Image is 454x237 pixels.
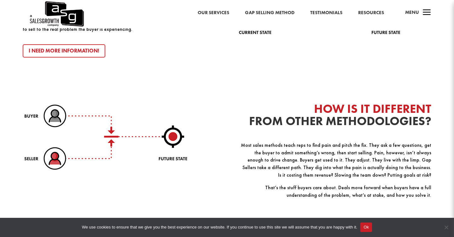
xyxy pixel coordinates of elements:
[238,184,431,204] p: That’s the stuff buyers care about. Deals move forward when buyers have a full understanding of t...
[238,141,431,184] p: Most sales methods teach reps to find pain and pitch the fix. They ask a few questions, get the b...
[405,9,419,15] span: Menu
[443,224,449,230] span: No
[360,223,372,232] button: Ok
[82,224,357,230] span: We use cookies to ensure that we give you the best experience on our website. If you continue to ...
[358,9,384,17] a: Resources
[23,44,105,58] a: I Need More Information!
[238,103,431,130] h2: FROM OTHER METHODOLOGIES?
[421,7,433,19] span: a
[314,101,431,117] span: HOW IS IT DIFFERENT
[23,103,188,171] img: future-state
[245,9,294,17] a: Gap Selling Method
[238,204,431,211] p: ​
[310,9,342,17] a: Testimonials
[198,9,229,17] a: Our Services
